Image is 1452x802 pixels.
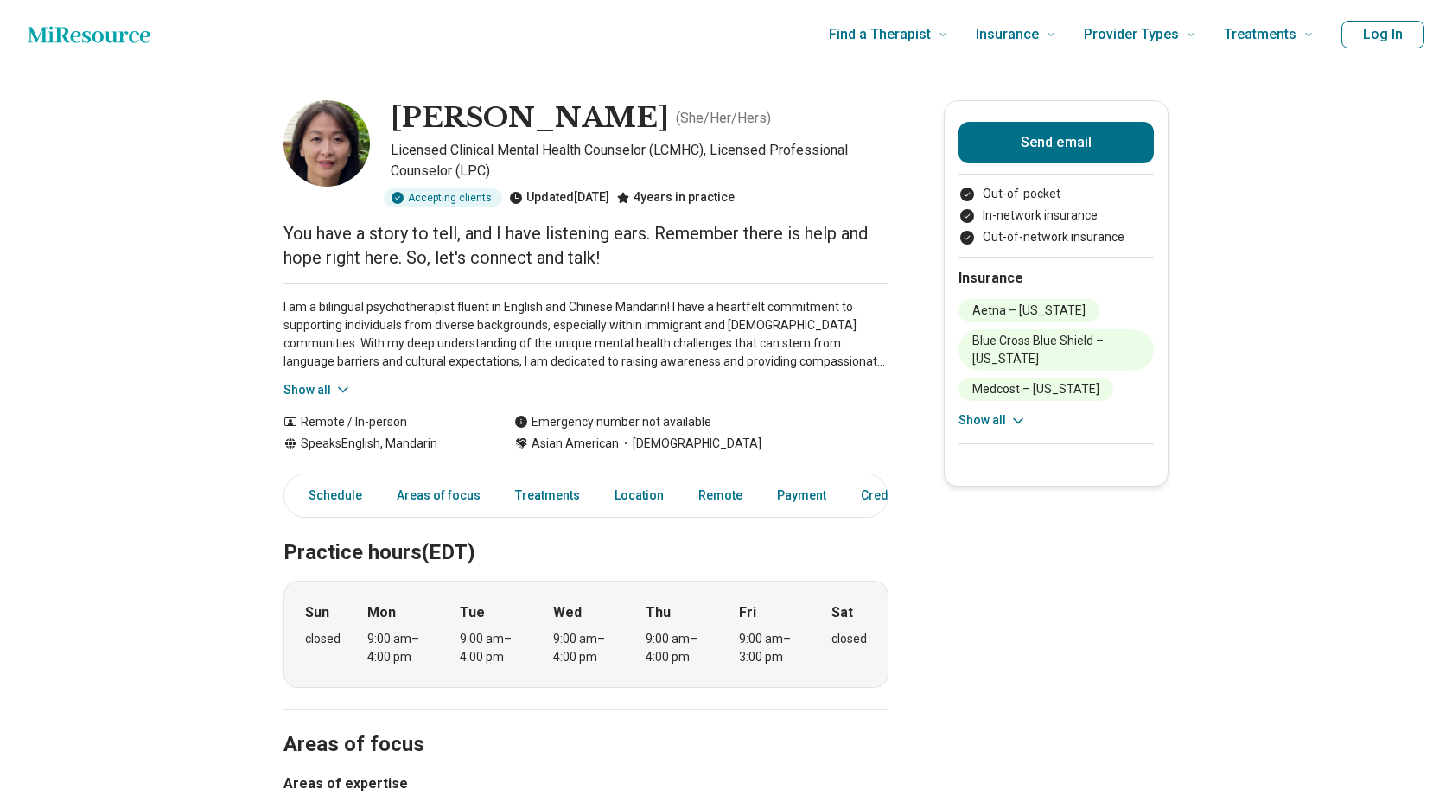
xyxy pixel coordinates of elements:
div: closed [305,630,341,648]
div: 9:00 am – 4:00 pm [646,630,712,666]
div: Accepting clients [384,188,502,207]
a: Schedule [288,478,373,513]
span: [DEMOGRAPHIC_DATA] [619,435,761,453]
div: When does the program meet? [283,581,888,688]
strong: Mon [367,602,396,623]
ul: Payment options [958,185,1154,246]
p: I am a bilingual psychotherapist fluent in English and Chinese Mandarin! I have a heartfelt commi... [283,298,888,371]
button: Log In [1341,21,1424,48]
h2: Practice hours (EDT) [283,497,888,568]
a: Home page [28,17,150,52]
strong: Sun [305,602,329,623]
a: Location [604,478,674,513]
button: Send email [958,122,1154,163]
button: Show all [958,411,1027,430]
div: 9:00 am – 4:00 pm [367,630,434,666]
div: Emergency number not available [514,413,711,431]
h1: [PERSON_NAME] [391,100,669,137]
li: Out-of-pocket [958,185,1154,203]
li: Medcost – [US_STATE] [958,378,1113,401]
li: Aetna – [US_STATE] [958,299,1099,322]
h2: Insurance [958,268,1154,289]
span: Treatments [1224,22,1296,47]
strong: Fri [739,602,756,623]
strong: Tue [460,602,485,623]
li: Blue Cross Blue Shield – [US_STATE] [958,329,1154,371]
strong: Thu [646,602,671,623]
strong: Wed [553,602,582,623]
span: Asian American [532,435,619,453]
div: 9:00 am – 4:00 pm [460,630,526,666]
a: Payment [767,478,837,513]
h2: Areas of focus [283,689,888,760]
span: Insurance [976,22,1039,47]
a: Remote [688,478,753,513]
a: Credentials [850,478,937,513]
p: Licensed Clinical Mental Health Counselor (LCMHC), Licensed Professional Counselor (LPC) [391,140,888,181]
div: closed [831,630,867,648]
p: You have a story to tell, and I have listening ears. Remember there is help and hope right here. ... [283,221,888,270]
span: Find a Therapist [829,22,931,47]
h3: Areas of expertise [283,773,888,794]
div: Remote / In-person [283,413,480,431]
div: 9:00 am – 3:00 pm [739,630,806,666]
img: Cindy Huang, Licensed Clinical Mental Health Counselor (LCMHC) [283,100,370,187]
div: Updated [DATE] [509,188,609,207]
button: Show all [283,381,352,399]
a: Areas of focus [386,478,491,513]
li: In-network insurance [958,207,1154,225]
div: Speaks English, Mandarin [283,435,480,453]
div: 9:00 am – 4:00 pm [553,630,620,666]
a: Treatments [505,478,590,513]
div: 4 years in practice [616,188,735,207]
strong: Sat [831,602,853,623]
li: Out-of-network insurance [958,228,1154,246]
span: Provider Types [1084,22,1179,47]
p: ( She/Her/Hers ) [676,108,771,129]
